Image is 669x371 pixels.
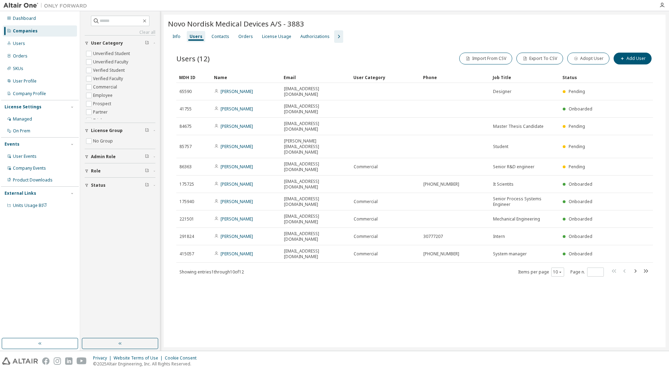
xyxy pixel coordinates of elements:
button: Add User [614,53,652,64]
span: Pending [569,88,585,94]
span: Student [493,144,508,149]
div: External Links [5,191,36,196]
img: facebook.svg [42,357,49,365]
label: Unverified Faculty [93,58,130,66]
span: 221501 [179,216,194,222]
div: Privacy [93,355,114,361]
label: Prospect [93,100,113,108]
div: Managed [13,116,32,122]
span: Page n. [570,268,604,277]
a: [PERSON_NAME] [221,251,253,257]
div: Dashboard [13,16,36,21]
span: [EMAIL_ADDRESS][DOMAIN_NAME] [284,231,347,242]
a: [PERSON_NAME] [221,233,253,239]
div: Orders [13,53,28,59]
div: Email [284,72,348,83]
span: 86363 [179,164,192,170]
span: Pending [569,123,585,129]
span: Onboarded [569,216,592,222]
button: Admin Role [85,149,155,164]
label: Verified Student [93,66,126,75]
span: 175725 [179,181,194,187]
div: User Profile [13,78,37,84]
div: On Prem [13,128,30,134]
a: [PERSON_NAME] [221,106,253,112]
a: Clear all [85,30,155,35]
span: Pending [569,144,585,149]
button: License Group [85,123,155,138]
span: Users (12) [176,54,210,63]
a: [PERSON_NAME] [221,164,253,170]
span: Mechanical Engineering [493,216,540,222]
button: Adopt User [567,53,609,64]
div: User Events [13,154,37,159]
label: Partner [93,108,109,116]
span: Commercial [354,199,378,204]
button: Export To CSV [516,53,563,64]
span: [EMAIL_ADDRESS][DOMAIN_NAME] [284,214,347,225]
a: [PERSON_NAME] [221,144,253,149]
button: User Category [85,36,155,51]
label: Unverified Student [93,49,131,58]
span: 175940 [179,199,194,204]
span: Onboarded [569,233,592,239]
span: User Category [91,40,123,46]
img: Altair One [3,2,91,9]
div: Product Downloads [13,177,53,183]
span: Senior R&D engineer [493,164,535,170]
label: Employee [93,91,114,100]
span: Novo Nordisk Medical Devices A/S - 3883 [168,19,304,29]
div: Company Profile [13,91,46,96]
div: Status [562,72,611,83]
div: Contacts [212,34,229,39]
span: Clear filter [145,154,149,160]
div: Cookie Consent [165,355,201,361]
img: youtube.svg [77,357,87,365]
span: System manager [493,251,527,257]
span: Admin Role [91,154,116,160]
a: [PERSON_NAME] [221,216,253,222]
div: Phone [423,72,487,83]
button: Role [85,163,155,179]
div: User Category [353,72,417,83]
span: 291824 [179,234,194,239]
span: [EMAIL_ADDRESS][DOMAIN_NAME] [284,161,347,172]
span: Onboarded [569,106,592,112]
span: Pending [569,164,585,170]
img: altair_logo.svg [2,357,38,365]
span: Clear filter [145,168,149,174]
span: 415057 [179,251,194,257]
span: Status [91,183,106,188]
span: Onboarded [569,199,592,204]
a: [PERSON_NAME] [221,181,253,187]
div: Users [190,34,202,39]
button: 10 [553,269,562,275]
div: Website Terms of Use [114,355,165,361]
button: Import From CSV [459,53,512,64]
span: [PHONE_NUMBER] [423,181,459,187]
div: Orders [238,34,253,39]
span: [PERSON_NAME][EMAIL_ADDRESS][DOMAIN_NAME] [284,138,347,155]
a: [PERSON_NAME] [221,199,253,204]
label: Trial [93,116,103,125]
div: Company Events [13,165,46,171]
span: Showing entries 1 through 10 of 12 [179,269,244,275]
span: [EMAIL_ADDRESS][DOMAIN_NAME] [284,121,347,132]
div: Info [172,34,180,39]
span: [PHONE_NUMBER] [423,251,459,257]
span: Clear filter [145,183,149,188]
span: Items per page [518,268,564,277]
div: License Settings [5,104,41,110]
span: It Scientits [493,181,514,187]
div: Job Title [493,72,557,83]
span: Commercial [354,164,378,170]
span: [EMAIL_ADDRESS][DOMAIN_NAME] [284,248,347,260]
span: 84675 [179,124,192,129]
span: Clear filter [145,128,149,133]
p: © 2025 Altair Engineering, Inc. All Rights Reserved. [93,361,201,367]
label: Commercial [93,83,118,91]
img: instagram.svg [54,357,61,365]
span: Commercial [354,251,378,257]
span: [EMAIL_ADDRESS][DOMAIN_NAME] [284,196,347,207]
div: Companies [13,28,38,34]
